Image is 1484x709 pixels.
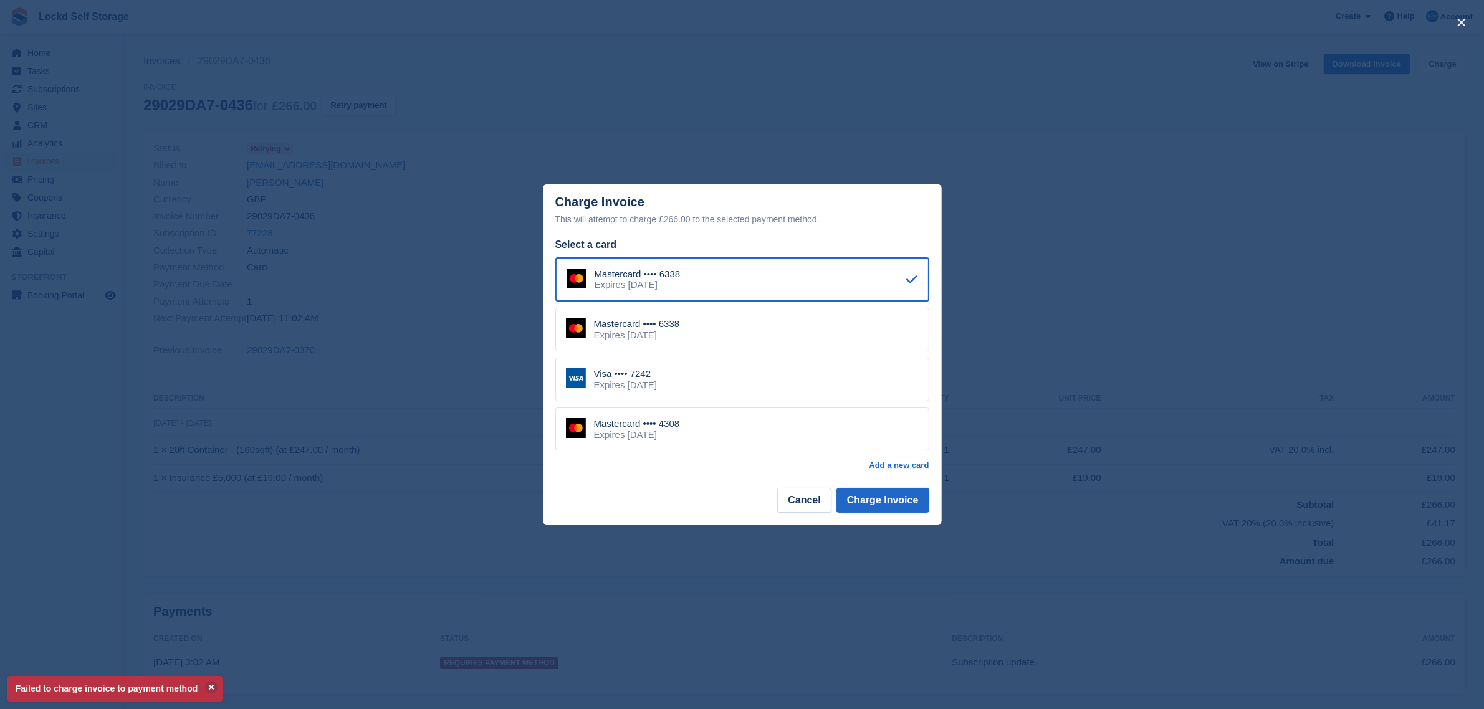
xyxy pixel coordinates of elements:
[594,418,680,429] div: Mastercard •••• 4308
[555,212,929,227] div: This will attempt to charge £266.00 to the selected payment method.
[594,379,657,391] div: Expires [DATE]
[594,330,680,341] div: Expires [DATE]
[869,460,929,470] a: Add a new card
[594,429,680,440] div: Expires [DATE]
[566,418,586,438] img: Mastercard Logo
[566,368,586,388] img: Visa Logo
[555,237,929,252] div: Select a card
[836,488,929,513] button: Charge Invoice
[567,269,586,288] img: Mastercard Logo
[594,318,680,330] div: Mastercard •••• 6338
[1452,12,1472,32] button: close
[7,676,223,702] p: Failed to charge invoice to payment method
[555,195,929,227] div: Charge Invoice
[594,368,657,379] div: Visa •••• 7242
[595,279,681,290] div: Expires [DATE]
[595,269,681,280] div: Mastercard •••• 6338
[777,488,831,513] button: Cancel
[566,318,586,338] img: Mastercard Logo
